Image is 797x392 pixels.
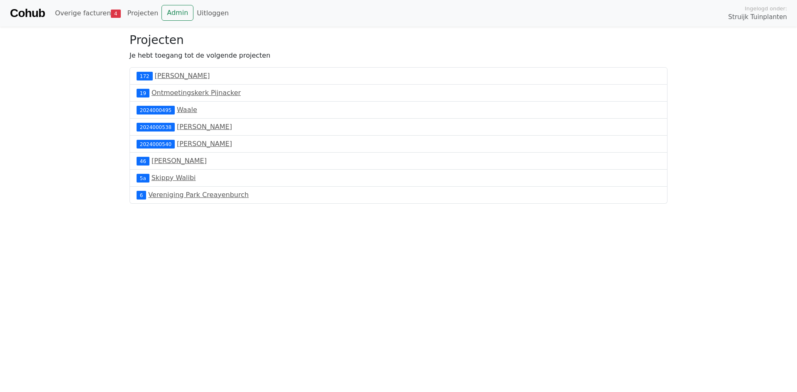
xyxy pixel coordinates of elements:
[111,10,120,18] span: 4
[137,106,175,114] div: 2024000495
[137,72,153,80] div: 172
[137,157,149,165] div: 46
[148,191,249,199] a: Vereniging Park Creayenburch
[137,140,175,148] div: 2024000540
[137,123,175,131] div: 2024000538
[137,191,146,199] div: 6
[137,174,149,182] div: 5a
[137,89,149,97] div: 19
[177,140,232,148] a: [PERSON_NAME]
[177,123,232,131] a: [PERSON_NAME]
[193,5,232,22] a: Uitloggen
[177,106,197,114] a: Waale
[130,51,667,61] p: Je hebt toegang tot de volgende projecten
[130,33,667,47] h3: Projecten
[152,89,241,97] a: Ontmoetingskerk Pijnacker
[152,174,196,182] a: Skippy Walibi
[161,5,193,21] a: Admin
[152,157,207,165] a: [PERSON_NAME]
[10,3,45,23] a: Cohub
[124,5,162,22] a: Projecten
[155,72,210,80] a: [PERSON_NAME]
[51,5,124,22] a: Overige facturen4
